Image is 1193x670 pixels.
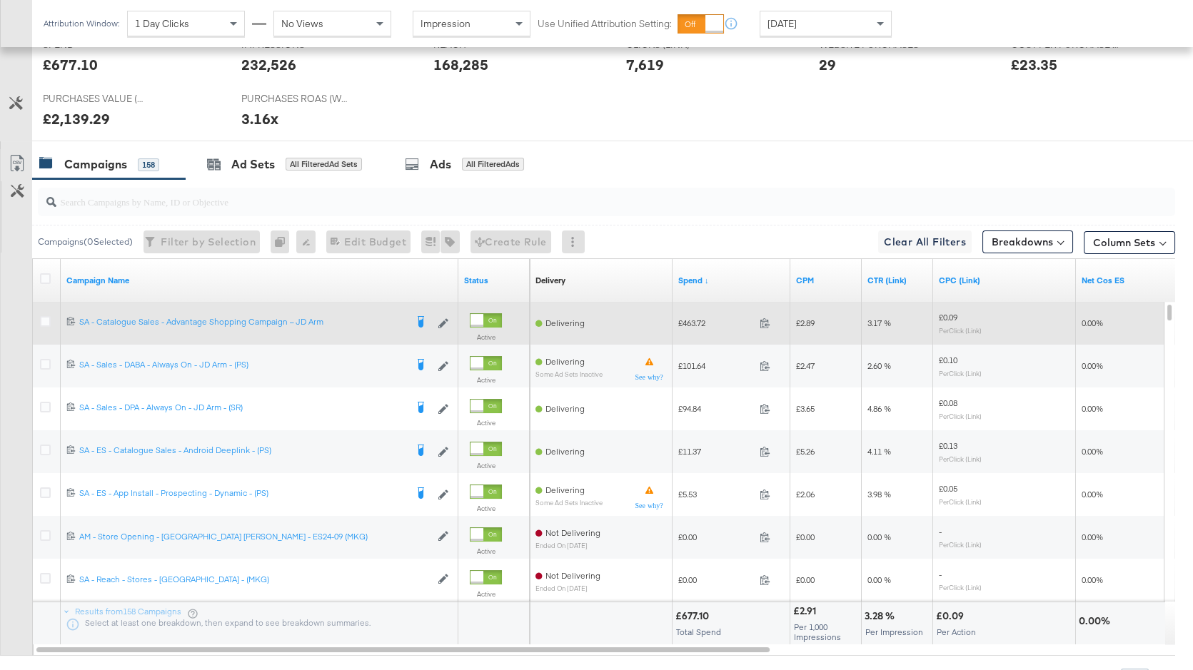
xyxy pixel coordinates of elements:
[535,275,565,286] a: Reflects the ability of your Ad Campaign to achieve delivery based on ad states, schedule and bud...
[675,609,713,623] div: £677.10
[79,402,406,413] div: SA - Sales - DPA - Always On - JD Arm - (SR)
[678,360,754,371] span: £101.64
[470,547,502,556] label: Active
[1079,614,1114,628] div: 0.00%
[79,359,406,373] a: SA - Sales - DABA - Always On - JD Arm - (PS)
[535,542,600,549] sub: ended on [DATE]
[939,355,957,365] span: £0.10
[867,532,891,542] span: 0.00 %
[535,584,600,592] sub: ended on [DATE]
[939,440,957,451] span: £0.13
[464,275,524,286] a: Shows the current state of your Ad Campaign.
[271,230,296,253] div: 0
[535,275,565,286] div: Delivery
[79,316,406,328] div: SA - Catalogue Sales - Advantage Shopping Campaign – JD Arm
[939,583,982,592] sub: Per Click (Link)
[1082,489,1103,499] span: 0.00%
[676,626,721,637] span: Total Spend
[939,275,1070,286] a: The average cost for each link click you've received from your ad.
[878,230,972,253] button: Clear All Filters
[939,312,957,323] span: £0.09
[43,19,120,29] div: Attribution Window:
[1082,532,1103,542] span: 0.00%
[865,609,899,623] div: 3.28 %
[231,156,275,173] div: Ad Sets
[545,403,585,414] span: Delivering
[796,532,815,542] span: £0.00
[794,621,841,642] span: Per 1,000 Impressions
[865,626,923,637] span: Per Impression
[79,445,406,459] a: SA - ES - Catalogue Sales - Android Deeplink - (PS)
[79,487,406,502] a: SA - ES - App Install - Prospecting - Dynamic - (PS)
[135,17,189,30] span: 1 Day Clicks
[43,108,110,129] div: £2,139.29
[1082,318,1103,328] span: 0.00%
[939,455,982,463] sub: Per Click (Link)
[545,484,585,495] span: Delivering
[939,569,942,579] span: -
[56,182,1072,210] input: Search Campaigns by Name, ID or Objective
[545,446,585,457] span: Delivering
[867,403,891,414] span: 4.86 %
[939,526,942,537] span: -
[79,316,406,330] a: SA - Catalogue Sales - Advantage Shopping Campaign – JD Arm
[678,403,754,414] span: £94.84
[1011,54,1057,75] div: £23.35
[678,275,785,286] a: The total amount spent to date.
[79,445,406,456] div: SA - ES - Catalogue Sales - Android Deeplink - (PS)
[470,461,502,470] label: Active
[545,318,585,328] span: Delivering
[538,17,672,31] label: Use Unified Attribution Setting:
[796,403,815,414] span: £3.65
[939,540,982,549] sub: Per Click (Link)
[678,574,754,585] span: £0.00
[66,275,453,286] a: Your campaign name.
[470,333,502,342] label: Active
[281,17,323,30] span: No Views
[796,275,856,286] a: The average cost you've paid to have 1,000 impressions of your ad.
[796,318,815,328] span: £2.89
[982,230,1073,253] button: Breakdowns
[38,235,133,248] div: Campaigns ( 0 Selected)
[535,370,603,378] sub: Some Ad Sets Inactive
[1084,231,1175,254] button: Column Sets
[79,531,431,543] a: AM - Store Opening - [GEOGRAPHIC_DATA] [PERSON_NAME] - ES24-09 (MKG)
[64,156,127,173] div: Campaigns
[430,156,451,173] div: Ads
[939,369,982,377] sub: Per Click (Link)
[867,275,927,286] a: The number of clicks received on a link in your ad divided by the number of impressions.
[939,483,957,494] span: £0.05
[545,356,585,367] span: Delivering
[796,446,815,457] span: £5.26
[421,17,470,30] span: Impression
[678,318,754,328] span: £463.72
[793,604,820,618] div: £2.91
[884,233,966,251] span: Clear All Filters
[678,489,754,499] span: £5.53
[470,589,502,599] label: Active
[1082,446,1103,457] span: 0.00%
[796,360,815,371] span: £2.47
[535,499,603,507] sub: Some Ad Sets Inactive
[79,487,406,499] div: SA - ES - App Install - Prospecting - Dynamic - (PS)
[43,54,98,75] div: £677.10
[1082,403,1103,414] span: 0.00%
[867,318,891,328] span: 3.17 %
[470,504,502,513] label: Active
[470,375,502,385] label: Active
[43,92,150,106] span: PURCHASES VALUE (WEBSITE EVENTS)
[867,489,891,499] span: 3.98 %
[1082,360,1103,371] span: 0.00%
[939,497,982,506] sub: Per Click (Link)
[545,527,600,538] span: Not Delivering
[241,108,278,129] div: 3.16x
[939,326,982,335] sub: Per Click (Link)
[626,54,664,75] div: 7,619
[796,574,815,585] span: £0.00
[79,402,406,416] a: SA - Sales - DPA - Always On - JD Arm - (SR)
[1082,574,1103,585] span: 0.00%
[241,92,348,106] span: PURCHASES ROAS (WEBSITE EVENTS)
[433,54,488,75] div: 168,285
[470,418,502,427] label: Active
[767,17,797,30] span: [DATE]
